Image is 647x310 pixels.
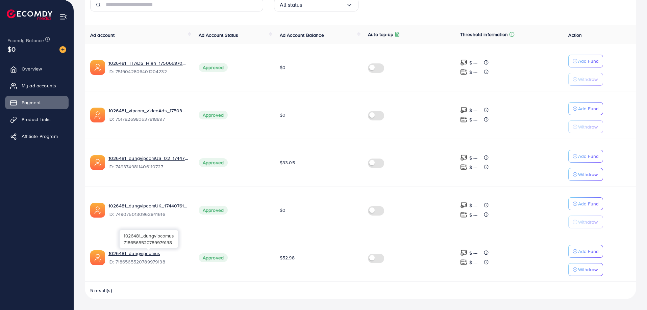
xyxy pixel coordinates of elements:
[280,207,285,214] span: $0
[199,253,228,262] span: Approved
[90,287,112,294] span: 5 result(s)
[59,46,66,53] img: image
[108,60,188,66] a: 1026481_TTADS_Hien_1750663705167
[22,99,41,106] span: Payment
[460,107,467,114] img: top-up amount
[108,116,188,122] span: ID: 7517826980637818897
[469,116,478,124] p: $ ---
[469,163,478,171] p: $ ---
[7,9,52,20] img: logo
[108,258,188,265] span: ID: 7186565520789979138
[460,59,467,66] img: top-up amount
[108,68,188,75] span: ID: 7519042806401204232
[199,206,228,215] span: Approved
[5,79,69,92] a: My ad accounts
[280,254,295,261] span: $52.98
[108,155,188,162] a: 1026481_dungvipcomUS_02_1744774713900
[90,32,115,38] span: Ad account
[22,65,42,72] span: Overview
[568,120,603,133] button: Withdraw
[22,133,58,140] span: Affiliate Program
[280,64,285,71] span: $0
[578,247,599,255] p: Add Fund
[578,200,599,208] p: Add Fund
[568,168,603,181] button: Withdraw
[469,68,478,76] p: $ ---
[469,258,478,266] p: $ ---
[108,250,160,257] a: 1026481_dungvipcomus
[22,82,56,89] span: My ad accounts
[280,159,295,166] span: $33.05
[22,116,51,123] span: Product Links
[460,68,467,76] img: top-up amount
[568,216,603,228] button: Withdraw
[199,32,239,38] span: Ad Account Status
[108,211,188,218] span: ID: 7490750130962841616
[568,263,603,276] button: Withdraw
[469,154,478,162] p: $ ---
[108,202,188,218] div: <span class='underline'>1026481_dungvipcomUK_1744076183761</span></br>7490750130962841616
[469,59,478,67] p: $ ---
[578,75,598,83] p: Withdraw
[469,211,478,219] p: $ ---
[59,13,67,21] img: menu
[108,202,188,209] a: 1026481_dungvipcomUK_1744076183761
[460,202,467,209] img: top-up amount
[108,155,188,170] div: <span class='underline'>1026481_dungvipcomUS_02_1744774713900</span></br>7493749811406110727
[90,60,105,75] img: ic-ads-acc.e4c84228.svg
[368,30,393,38] p: Auto top-up
[469,201,478,209] p: $ ---
[7,44,16,54] span: $0
[568,102,603,115] button: Add Fund
[108,163,188,170] span: ID: 7493749811406110727
[90,250,105,265] img: ic-ads-acc.e4c84228.svg
[5,62,69,76] a: Overview
[124,232,174,239] span: 1026481_dungvipcomus
[578,265,598,274] p: Withdraw
[568,73,603,86] button: Withdraw
[280,112,285,118] span: $0
[199,63,228,72] span: Approved
[5,96,69,109] a: Payment
[460,259,467,266] img: top-up amount
[578,152,599,160] p: Add Fund
[120,230,178,248] div: 7186565520789979138
[460,249,467,256] img: top-up amount
[5,113,69,126] a: Product Links
[460,164,467,171] img: top-up amount
[460,211,467,218] img: top-up amount
[578,123,598,131] p: Withdraw
[578,105,599,113] p: Add Fund
[460,30,508,38] p: Threshold information
[578,57,599,65] p: Add Fund
[108,107,188,114] a: 1026481_vipcom_videoAds_1750380509111
[618,280,642,305] iframe: Chat
[568,197,603,210] button: Add Fund
[578,218,598,226] p: Withdraw
[108,107,188,123] div: <span class='underline'>1026481_vipcom_videoAds_1750380509111</span></br>7517826980637818897
[280,32,324,38] span: Ad Account Balance
[199,111,228,119] span: Approved
[7,37,44,44] span: Ecomdy Balance
[108,60,188,75] div: <span class='underline'>1026481_TTADS_Hien_1750663705167</span></br>7519042806401204232
[568,32,582,38] span: Action
[469,249,478,257] p: $ ---
[469,106,478,114] p: $ ---
[90,155,105,170] img: ic-ads-acc.e4c84228.svg
[90,203,105,218] img: ic-ads-acc.e4c84228.svg
[5,130,69,143] a: Affiliate Program
[568,245,603,258] button: Add Fund
[568,150,603,163] button: Add Fund
[568,55,603,67] button: Add Fund
[90,108,105,122] img: ic-ads-acc.e4c84228.svg
[460,116,467,123] img: top-up amount
[578,170,598,178] p: Withdraw
[460,154,467,161] img: top-up amount
[199,158,228,167] span: Approved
